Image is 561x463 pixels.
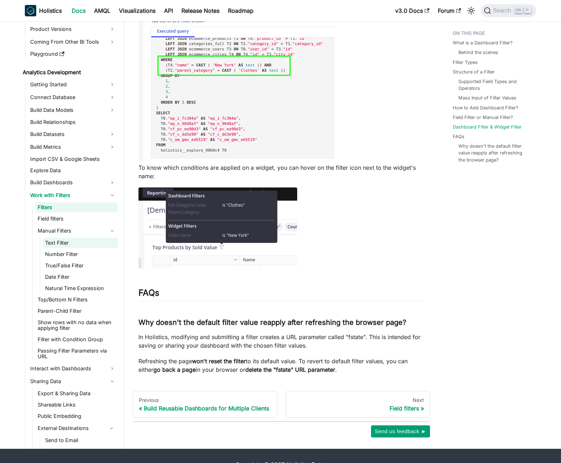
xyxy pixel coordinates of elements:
[36,225,118,236] a: Manual Filters
[28,177,118,188] a: Build Dashboards
[292,405,424,412] div: Field filters
[375,427,426,436] span: Send us feedback ►
[453,133,464,140] a: FAQs
[43,249,118,259] a: Number Filter
[43,238,118,248] a: Text Filter
[39,6,62,15] b: Holistics
[453,124,522,130] a: Dashboard Filter & Widget Filter
[133,391,277,418] a: PreviousBuild Reusable Dashboards for Multiple Clients
[138,163,424,180] p: To know which conditions are applied on a widget, you can hover on the filter icon next to the wi...
[36,388,118,398] a: Export & Sharing Data
[458,49,498,56] a: Behind the scenes
[28,190,118,201] a: Work with Filters
[481,4,536,17] button: Search (Ctrl+K)
[28,165,118,175] a: Explore Data
[25,5,36,16] img: Holistics
[90,5,115,16] a: AMQL
[138,318,424,327] h3: Why doesn't the default filter value reapply after refreshing the browser page?
[28,117,118,127] a: Build Relationships
[28,363,118,374] a: Interact with Dashboards
[18,7,124,449] nav: Docs sidebar
[43,435,118,445] a: Send to Email
[43,283,118,293] a: Natural Time Expression
[43,447,118,457] a: Send to Slack
[453,59,478,66] a: Filter Types
[458,143,529,163] a: Why doesn't the default filter value reapply after refreshing the browser page?
[458,94,516,101] a: Mass Input of Filter Values
[139,397,271,403] div: Previous
[36,202,118,212] a: Filters
[524,7,531,13] kbd: K
[453,114,513,121] a: Field Filter or Manual Filter?
[28,23,118,35] a: Product Versions
[36,411,118,421] a: Public Embedding
[28,49,118,59] a: Playground
[28,376,118,387] a: Sharing Data
[391,5,434,16] a: v3.0 Docs
[28,79,118,90] a: Getting Started
[36,214,118,224] a: Field filters
[192,358,246,365] strong: won't reset the filter
[25,5,62,16] a: HolisticsHolistics
[36,346,118,361] a: Passing Filter Parameters via URL
[21,67,118,77] a: Analytics Development
[36,400,118,410] a: Shareable Links
[371,425,430,437] button: Send us feedback ►
[453,39,513,46] a: What is a Dashboard Filter?
[245,366,335,373] strong: delete the "fstate" URL parameter
[36,295,118,305] a: Top/Bottom N Filters
[465,5,477,16] button: Switch between dark and light mode (currently light mode)
[453,69,495,75] a: Structure of a Filter
[28,92,118,103] a: Connect Database
[292,397,424,403] div: Next
[453,104,518,111] a: How to Add Dashboard Filter?
[224,5,258,16] a: Roadmap
[139,405,271,412] div: Build Reusable Dashboards for Multiple Clients
[105,423,118,434] button: Collapse sidebar category 'External Destinations'
[28,36,118,48] a: Coming From Other BI Tools
[43,261,118,271] a: True/False Filter
[286,391,430,418] a: NextField filters
[177,5,224,16] a: Release Notes
[36,306,118,316] a: Parent-Child Filter
[138,333,424,350] p: In Holistics, modifying and submitting a filter creates a URL parameter called "fstate". This is ...
[36,334,118,344] a: Filter with Condition Group
[36,317,118,333] a: Show rows with no data when applying filter
[160,5,177,16] a: API
[67,5,90,16] a: Docs
[36,423,105,434] a: External Destinations
[28,129,118,140] a: Build Datasets
[28,104,118,116] a: Build Data Models
[28,154,118,164] a: Import CSV & Google Sheets
[28,141,118,153] a: Build Metrics
[115,5,160,16] a: Visualizations
[138,288,424,301] h2: FAQs
[133,391,430,418] nav: Docs pages
[138,357,424,374] p: Refreshing the page to its default value. To revert to default filter values, you can either in y...
[153,366,196,373] strong: go back a page
[491,7,516,14] span: Search
[434,5,465,16] a: Forum
[458,78,529,92] a: Supported Field Types and Operators
[43,272,118,282] a: Date Filter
